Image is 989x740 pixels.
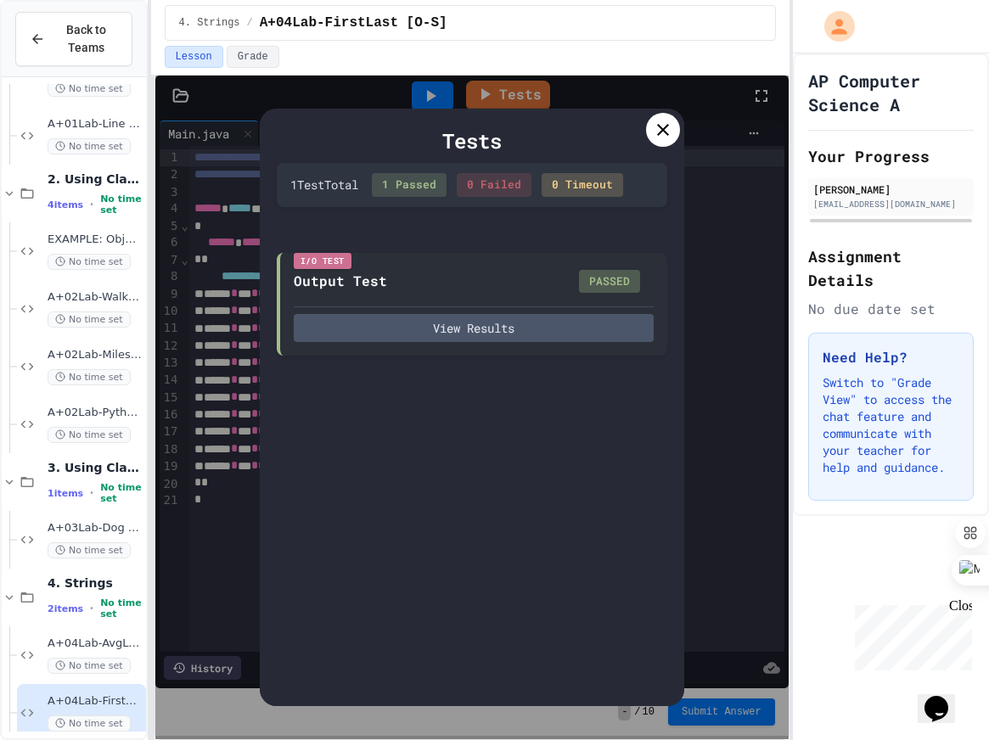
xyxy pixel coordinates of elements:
[294,271,387,291] div: Output Test
[813,182,969,197] div: [PERSON_NAME]
[294,314,654,342] button: View Results
[48,117,143,132] span: A+01Lab-Line [S]
[277,126,667,156] div: Tests
[372,173,447,197] div: 1 Passed
[260,13,447,33] span: A+04Lab-FirstLast [O-S]
[48,406,143,420] span: A+02Lab-Pythagoras [S]
[100,482,142,504] span: No time set
[542,173,623,197] div: 0 Timeout
[48,521,143,535] span: A+03Lab-Dog [O-S]
[179,16,240,30] span: 4. Strings
[90,198,93,211] span: •
[48,715,131,732] span: No time set
[90,486,93,500] span: •
[48,694,143,709] span: A+04Lab-FirstLast [O-S]
[48,171,143,187] span: 2. Using Classes 1
[848,598,972,670] iframe: chat widget
[15,12,132,66] button: Back to Teams
[55,21,118,57] span: Back to Teams
[457,173,531,197] div: 0 Failed
[290,176,358,193] div: 1 Test Total
[165,46,223,68] button: Lesson
[48,233,143,247] span: EXAMPLE: Object References
[48,369,131,385] span: No time set
[48,311,131,328] span: No time set
[90,602,93,615] span: •
[808,69,974,116] h1: AP Computer Science A
[48,427,131,443] span: No time set
[813,198,969,210] div: [EMAIL_ADDRESS][DOMAIN_NAME]
[48,348,143,362] span: A+02Lab-MilesPerHour [O-S]
[48,290,143,305] span: A+02Lab-WalkingTheDog [S]
[48,488,83,499] span: 1 items
[48,603,83,614] span: 2 items
[48,199,83,210] span: 4 items
[918,672,972,723] iframe: chat widget
[579,270,640,294] div: PASSED
[808,299,974,319] div: No due date set
[823,347,959,367] h3: Need Help?
[247,16,253,30] span: /
[808,144,974,168] h2: Your Progress
[227,46,279,68] button: Grade
[48,81,131,97] span: No time set
[806,7,859,46] div: My Account
[48,138,131,154] span: No time set
[48,575,143,591] span: 4. Strings
[48,460,143,475] span: 3. Using Classes 2
[48,254,131,270] span: No time set
[100,193,142,216] span: No time set
[823,374,959,476] p: Switch to "Grade View" to access the chat feature and communicate with your teacher for help and ...
[294,253,351,269] div: I/O Test
[100,597,142,619] span: No time set
[7,7,117,108] div: Chat with us now!Close
[48,658,131,674] span: No time set
[48,636,143,651] span: A+04Lab-AvgLen [O-S]
[48,542,131,558] span: No time set
[808,244,974,292] h2: Assignment Details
